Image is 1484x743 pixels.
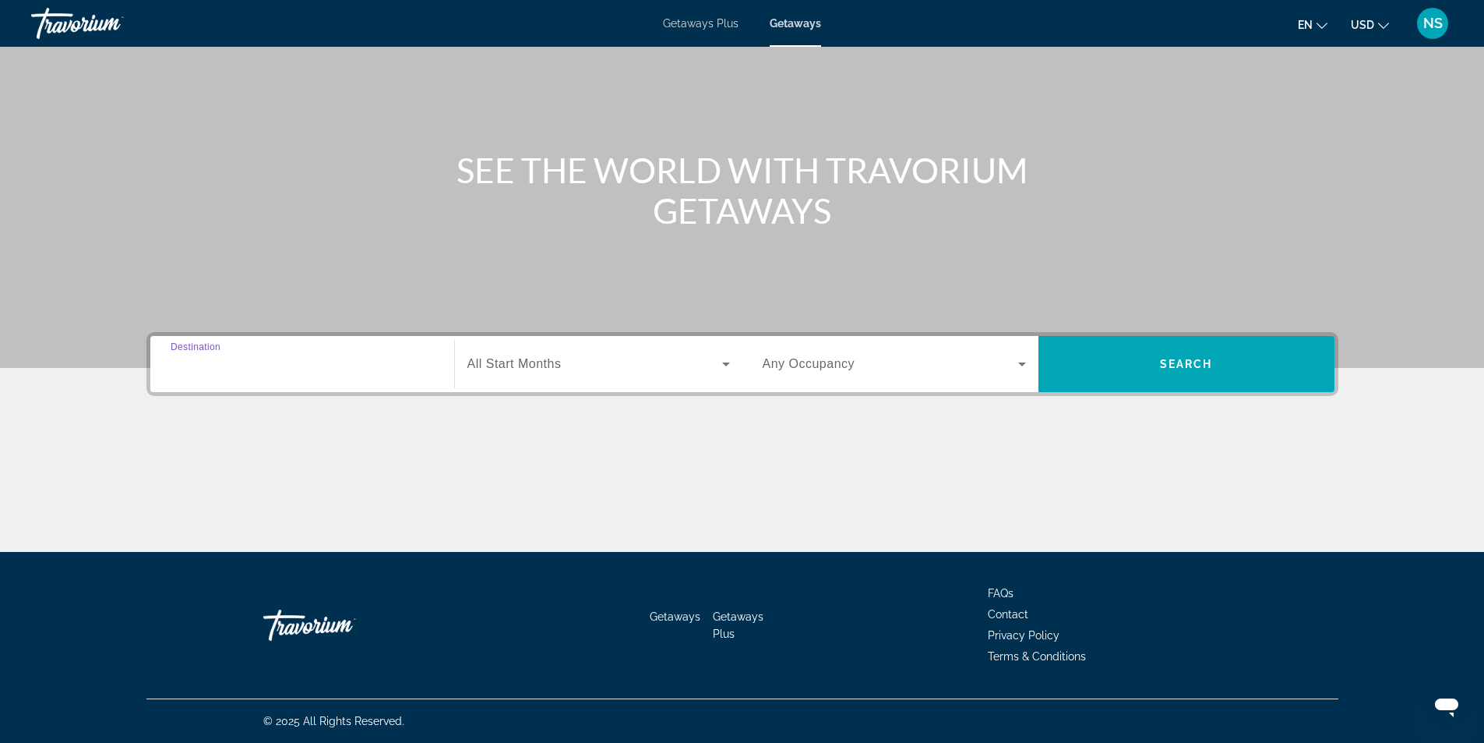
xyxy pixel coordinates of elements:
[31,3,187,44] a: Travorium
[1038,336,1334,392] button: Search
[988,587,1013,600] a: FAQs
[988,650,1086,663] a: Terms & Conditions
[763,357,855,370] span: Any Occupancy
[988,608,1028,621] a: Contact
[263,602,419,649] a: Travorium
[1351,13,1389,36] button: Change currency
[713,610,763,640] a: Getaways Plus
[467,357,562,370] span: All Start Months
[1422,681,1472,731] iframe: Button to launch messaging window
[150,336,1334,392] div: Search widget
[1412,7,1453,40] button: User Menu
[1160,358,1213,370] span: Search
[1351,19,1374,31] span: USD
[450,150,1035,231] h1: SEE THE WORLD WITH TRAVORIUM GETAWAYS
[663,17,738,30] a: Getaways Plus
[1298,19,1313,31] span: en
[1423,16,1443,31] span: NS
[263,715,404,727] span: © 2025 All Rights Reserved.
[1298,13,1327,36] button: Change language
[171,341,220,352] span: Destination
[650,610,700,623] a: Getaways
[770,17,821,30] a: Getaways
[988,629,1059,642] a: Privacy Policy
